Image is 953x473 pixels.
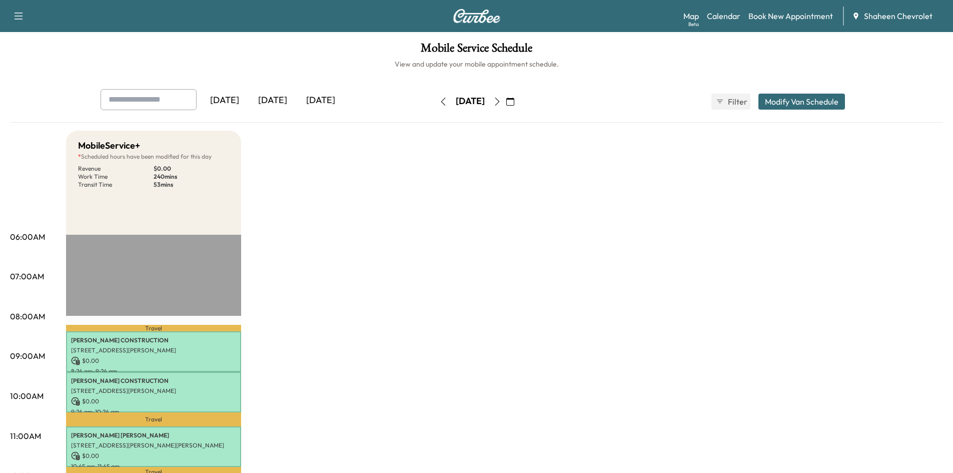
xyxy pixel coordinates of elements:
h5: MobileService+ [78,139,140,153]
p: 06:00AM [10,231,45,243]
span: Filter [728,96,746,108]
p: 8:24 am - 9:24 am [71,367,236,375]
p: Transit Time [78,181,154,189]
p: [STREET_ADDRESS][PERSON_NAME][PERSON_NAME] [71,441,236,449]
p: 53 mins [154,181,229,189]
p: $ 0.00 [154,165,229,173]
p: 09:00AM [10,350,45,362]
p: 11:00AM [10,430,41,442]
h6: View and update your mobile appointment schedule. [10,59,943,69]
a: Calendar [707,10,740,22]
a: Book New Appointment [748,10,833,22]
img: Curbee Logo [453,9,501,23]
p: $ 0.00 [71,397,236,406]
button: Filter [711,94,750,110]
div: [DATE] [456,95,485,108]
div: [DATE] [201,89,249,112]
div: [DATE] [249,89,297,112]
div: [DATE] [297,89,345,112]
button: Modify Van Schedule [758,94,845,110]
p: [PERSON_NAME] CONSTRUCTION [71,336,236,344]
p: [STREET_ADDRESS][PERSON_NAME] [71,387,236,395]
p: 10:00AM [10,390,44,402]
p: Travel [66,412,241,426]
p: [PERSON_NAME] CONSTRUCTION [71,377,236,385]
p: [STREET_ADDRESS][PERSON_NAME] [71,346,236,354]
p: Revenue [78,165,154,173]
p: 9:24 am - 10:24 am [71,408,236,416]
h1: Mobile Service Schedule [10,42,943,59]
a: MapBeta [683,10,699,22]
p: Work Time [78,173,154,181]
p: Travel [66,325,241,331]
p: $ 0.00 [71,356,236,365]
p: Scheduled hours have been modified for this day [78,153,229,161]
p: 08:00AM [10,310,45,322]
span: Shaheen Chevrolet [864,10,932,22]
p: $ 0.00 [71,451,236,460]
p: 240 mins [154,173,229,181]
div: Beta [688,21,699,28]
p: 10:45 am - 11:45 am [71,462,236,470]
p: 07:00AM [10,270,44,282]
p: [PERSON_NAME] [PERSON_NAME] [71,431,236,439]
